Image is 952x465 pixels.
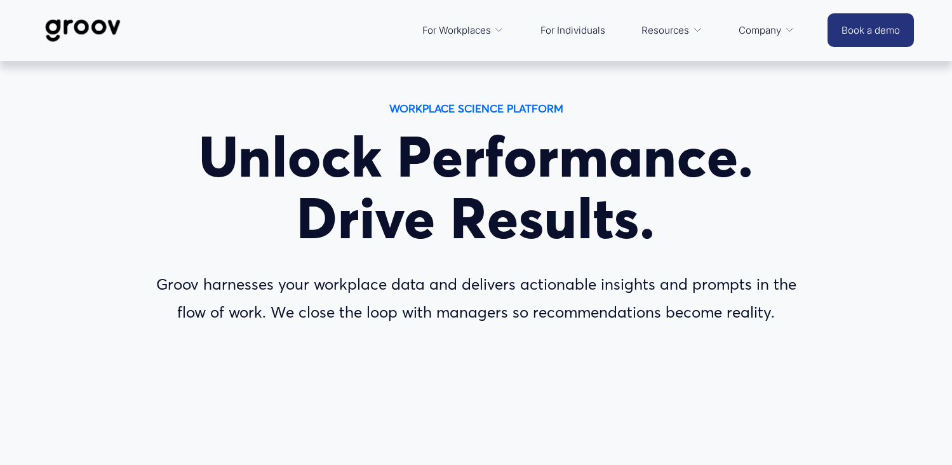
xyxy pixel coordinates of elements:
[422,22,491,39] span: For Workplaces
[635,15,709,45] a: folder dropdown
[732,15,801,45] a: folder dropdown
[149,126,804,249] h1: Unlock Performance. Drive Results.
[416,15,511,45] a: folder dropdown
[389,102,563,115] strong: WORKPLACE SCIENCE PLATFORM
[149,271,804,326] p: Groov harnesses your workplace data and delivers actionable insights and prompts in the flow of w...
[828,13,914,47] a: Book a demo
[38,10,128,51] img: Groov | Workplace Science Platform | Unlock Performance | Drive Results
[739,22,781,39] span: Company
[641,22,689,39] span: Resources
[534,15,612,45] a: For Individuals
